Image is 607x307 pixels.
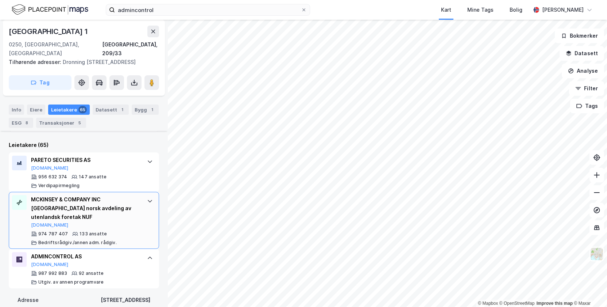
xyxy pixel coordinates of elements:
div: 1 [119,106,126,113]
div: Verdipapirmegling [38,183,80,189]
div: PARETO SECURITIES AS [31,156,140,164]
a: Mapbox [478,301,498,306]
button: [DOMAIN_NAME] [31,165,69,171]
div: 987 992 883 [38,270,67,276]
div: 65 [78,106,87,113]
div: Bolig [510,5,522,14]
button: [DOMAIN_NAME] [31,222,69,228]
button: Bokmerker [555,29,604,43]
div: 147 ansatte [79,174,107,180]
iframe: Chat Widget [571,272,607,307]
button: Tags [570,99,604,113]
div: Mine Tags [467,5,494,14]
button: Filter [569,81,604,96]
div: Eiere [27,105,45,115]
input: Søk på adresse, matrikkel, gårdeiere, leietakere eller personer [115,4,301,15]
div: MCKINSEY & COMPANY INC [GEOGRAPHIC_DATA] norsk avdeling av utenlandsk foretak NUF [31,195,140,221]
img: logo.f888ab2527a4732fd821a326f86c7f29.svg [12,3,88,16]
div: 5 [76,119,83,126]
div: Adresse [18,296,39,304]
div: Utgiv. av annen programvare [38,279,104,285]
div: [GEOGRAPHIC_DATA] 1 [9,26,89,37]
div: [PERSON_NAME] [542,5,584,14]
div: ADMINCONTROL AS [31,252,140,261]
div: 974 787 407 [38,231,68,237]
a: Improve this map [537,301,573,306]
div: Kart [441,5,451,14]
div: [STREET_ADDRESS] [101,296,150,304]
div: Kontrollprogram for chat [571,272,607,307]
div: Leietakere (65) [9,141,159,149]
div: Bedriftsrådgiv./annen adm. rådgiv. [38,240,117,246]
div: Datasett [93,105,129,115]
div: 0250, [GEOGRAPHIC_DATA], [GEOGRAPHIC_DATA] [9,40,102,58]
div: Leietakere [48,105,90,115]
button: [DOMAIN_NAME] [31,262,69,268]
button: Tag [9,75,71,90]
div: Bygg [132,105,159,115]
div: 133 ansatte [80,231,107,237]
div: 8 [23,119,30,126]
button: Analyse [562,64,604,78]
div: 92 ansatte [79,270,104,276]
div: ESG [9,118,33,128]
div: 956 632 374 [38,174,67,180]
div: Dronning [STREET_ADDRESS] [9,58,153,67]
img: Z [590,247,604,261]
div: Info [9,105,24,115]
div: Transaksjoner [36,118,86,128]
button: Datasett [560,46,604,61]
span: Tilhørende adresser: [9,59,63,65]
a: OpenStreetMap [499,301,535,306]
div: [GEOGRAPHIC_DATA], 209/33 [102,40,159,58]
div: 1 [148,106,156,113]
